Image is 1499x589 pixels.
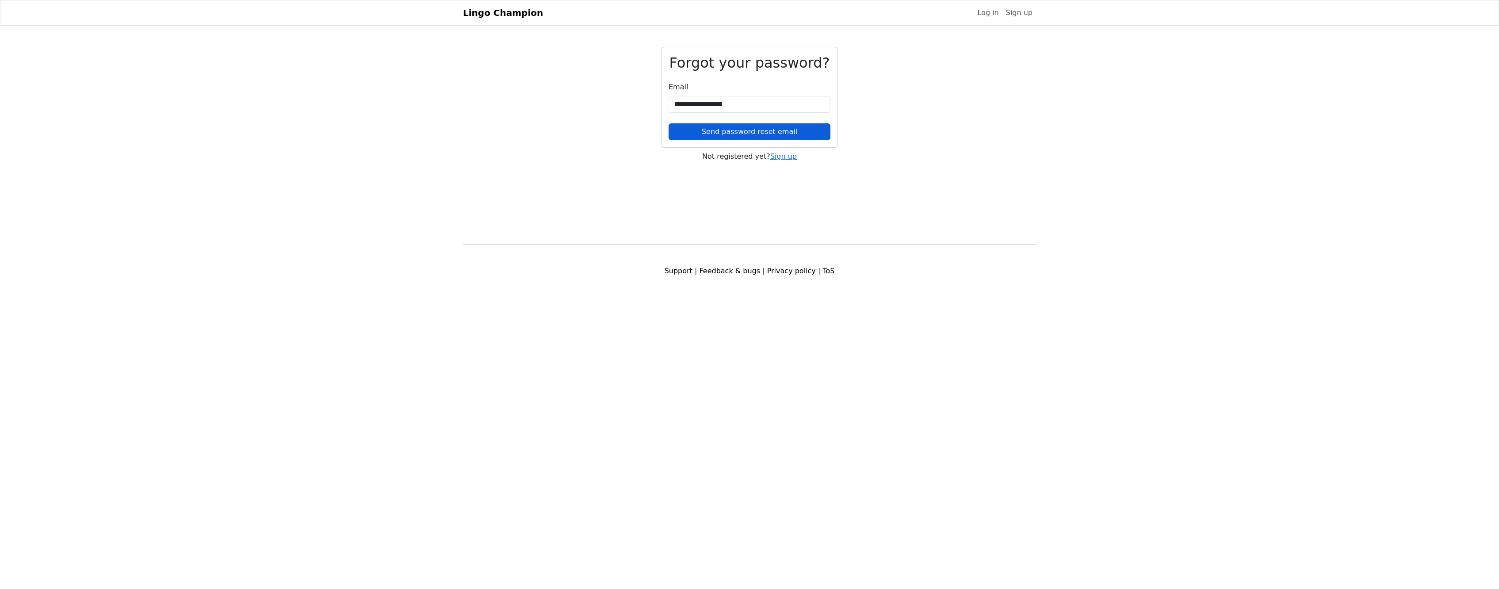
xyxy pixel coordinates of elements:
div: Not registered yet? [661,151,838,162]
a: Sign up [770,152,797,161]
a: Support [665,267,692,275]
a: Lingo Champion [463,4,543,22]
button: Send password reset email [669,123,830,140]
a: Log in [974,4,1002,22]
a: Feedback & bugs [699,267,760,275]
div: | | | [458,266,1041,276]
a: Sign up [1002,4,1036,22]
h2: Forgot your password? [669,54,830,71]
a: Privacy policy [767,267,816,275]
label: Email [669,82,688,92]
a: ToS [822,267,834,275]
